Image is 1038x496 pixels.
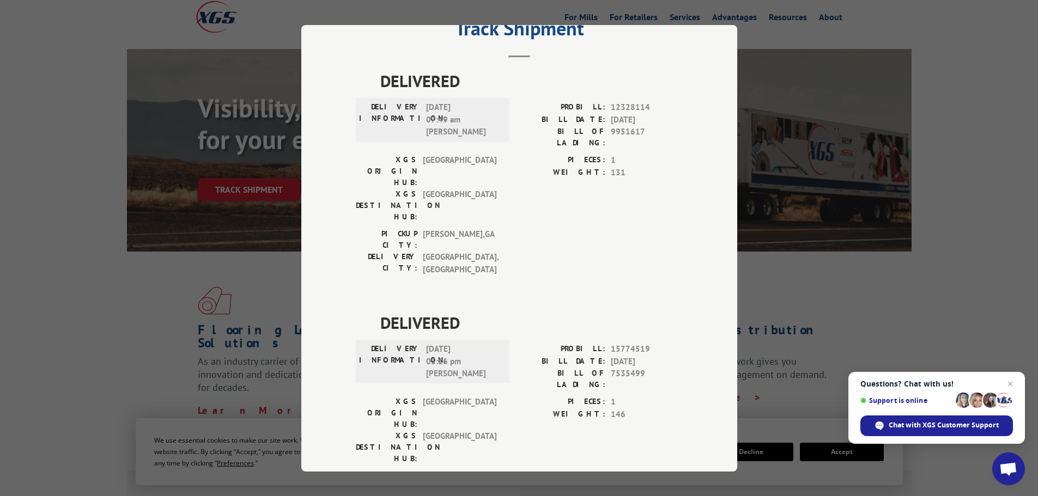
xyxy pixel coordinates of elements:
label: XGS ORIGIN HUB: [356,396,417,430]
label: BILL DATE: [519,113,605,126]
span: 12328114 [611,101,683,114]
label: WEIGHT: [519,408,605,420]
span: [GEOGRAPHIC_DATA] [423,188,496,223]
span: 146 [611,408,683,420]
span: DELIVERED [380,69,683,93]
label: BILL OF LADING: [519,368,605,390]
span: 131 [611,166,683,179]
span: Support is online [860,396,952,405]
span: 1 [611,396,683,408]
label: DELIVERY INFORMATION: [359,101,421,138]
label: DELIVERY CITY: [356,251,417,275]
label: XGS DESTINATION HUB: [356,430,417,464]
label: PICKUP CITY: [356,470,417,493]
span: [PERSON_NAME] , GA [423,228,496,251]
span: 15774519 [611,343,683,356]
label: WEIGHT: [519,166,605,179]
span: DELIVERED [380,310,683,335]
span: Questions? Chat with us! [860,379,1013,388]
span: [DATE] 07:49 am [PERSON_NAME] [426,101,500,138]
h2: Track Shipment [356,21,683,41]
label: XGS ORIGIN HUB: [356,154,417,188]
label: PROBILL: [519,101,605,114]
span: Chat with XGS Customer Support [889,420,999,430]
span: [GEOGRAPHIC_DATA] [423,396,496,430]
label: BILL OF LADING: [519,126,605,149]
label: BILL DATE: [519,355,605,368]
label: DELIVERY INFORMATION: [359,343,421,380]
span: 1 [611,154,683,167]
span: 7535499 [611,368,683,390]
a: Open chat [992,452,1025,485]
span: [GEOGRAPHIC_DATA] , [GEOGRAPHIC_DATA] [423,251,496,275]
label: PICKUP CITY: [356,228,417,251]
span: [PERSON_NAME] , GA [423,470,496,493]
label: PIECES: [519,396,605,408]
span: [GEOGRAPHIC_DATA] [423,154,496,188]
label: PROBILL: [519,343,605,356]
span: [DATE] [611,355,683,368]
span: [DATE] 03:16 pm [PERSON_NAME] [426,343,500,380]
label: XGS DESTINATION HUB: [356,188,417,223]
span: 9951617 [611,126,683,149]
span: [GEOGRAPHIC_DATA] [423,430,496,464]
span: Chat with XGS Customer Support [860,415,1013,436]
label: PIECES: [519,154,605,167]
span: [DATE] [611,113,683,126]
